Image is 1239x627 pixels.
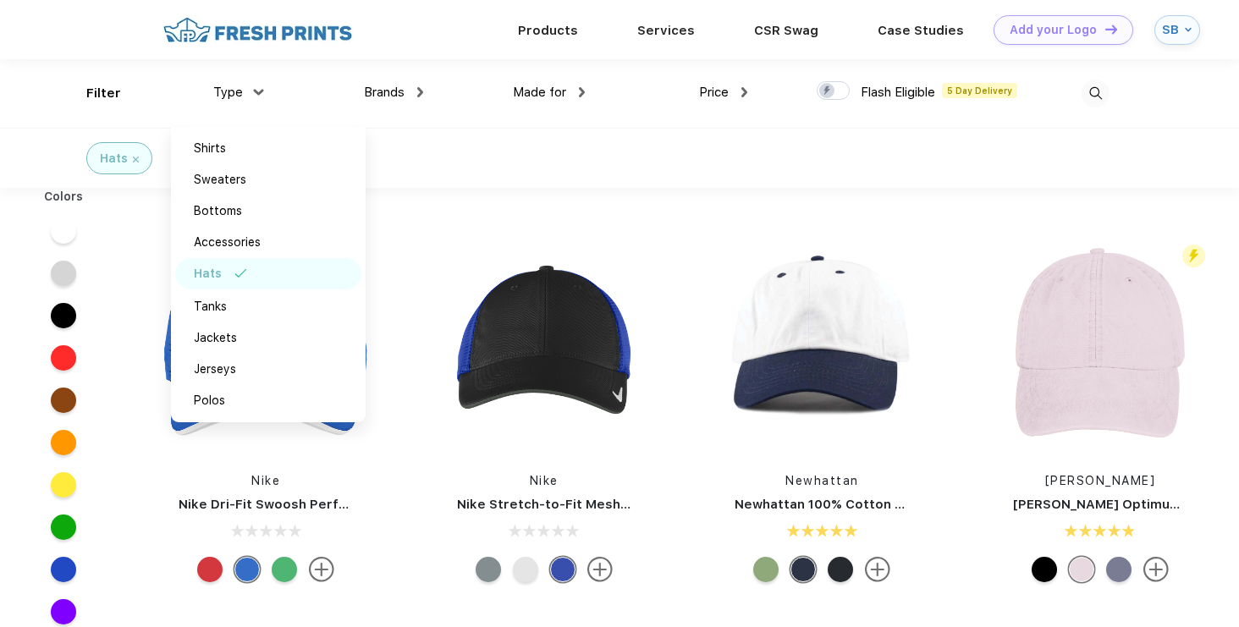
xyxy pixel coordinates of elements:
[197,557,223,582] div: University Red
[309,557,334,582] img: more.svg
[1010,23,1097,37] div: Add your Logo
[861,85,935,100] span: Flash Eligible
[785,474,859,487] a: Newhattan
[1105,25,1117,34] img: DT
[179,497,412,512] a: Nike Dri-Fit Swoosh Perforated Cap
[31,188,96,206] div: Colors
[194,171,246,189] div: Sweaters
[754,23,818,38] a: CSR Swag
[251,474,280,487] a: Nike
[988,230,1213,455] img: func=resize&h=266
[194,360,236,378] div: Jerseys
[153,230,378,455] img: func=resize&h=266
[587,557,613,582] img: more.svg
[213,85,243,100] span: Type
[709,230,934,455] img: func=resize&h=266
[417,87,423,97] img: dropdown.png
[86,84,121,103] div: Filter
[1162,23,1181,37] div: SB
[699,85,729,100] span: Price
[194,392,225,410] div: Polos
[753,557,779,582] div: White Lime Green
[194,140,226,157] div: Shirts
[1045,474,1156,487] a: [PERSON_NAME]
[550,557,575,582] div: Game Royal
[158,15,357,45] img: fo%20logo%202.webp
[1106,557,1132,582] div: Periwinkle
[194,329,237,347] div: Jackets
[1069,557,1094,582] div: Pale Pink
[194,234,261,251] div: Accessories
[364,85,405,100] span: Brands
[476,557,501,582] div: Cool Grey
[133,157,139,162] img: filter_cancel.svg
[1143,557,1169,582] img: more.svg
[735,497,1017,512] a: Newhattan 100% Cotton Stone Washed Cap
[272,557,297,582] div: Lucky Green
[234,269,247,278] img: filter_selected.svg
[942,83,1017,98] span: 5 Day Delivery
[828,557,853,582] div: White Black
[1185,26,1192,33] img: arrow_down_blue.svg
[194,265,222,283] div: Hats
[100,150,128,168] div: Hats
[513,85,566,100] span: Made for
[790,557,816,582] div: White Navy
[513,557,538,582] div: White
[1082,80,1110,107] img: desktop_search.svg
[1182,245,1205,267] img: flash_active_toggle.svg
[530,474,559,487] a: Nike
[741,87,747,97] img: dropdown.png
[1032,557,1057,582] div: Black
[637,23,695,38] a: Services
[579,87,585,97] img: dropdown.png
[457,497,684,512] a: Nike Stretch-to-Fit Mesh Back Cap
[234,557,260,582] div: Blue Sapphire
[432,230,657,455] img: func=resize&h=266
[518,23,578,38] a: Products
[194,202,242,220] div: Bottoms
[865,557,890,582] img: more.svg
[194,298,227,316] div: Tanks
[253,89,263,95] img: dropdown.png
